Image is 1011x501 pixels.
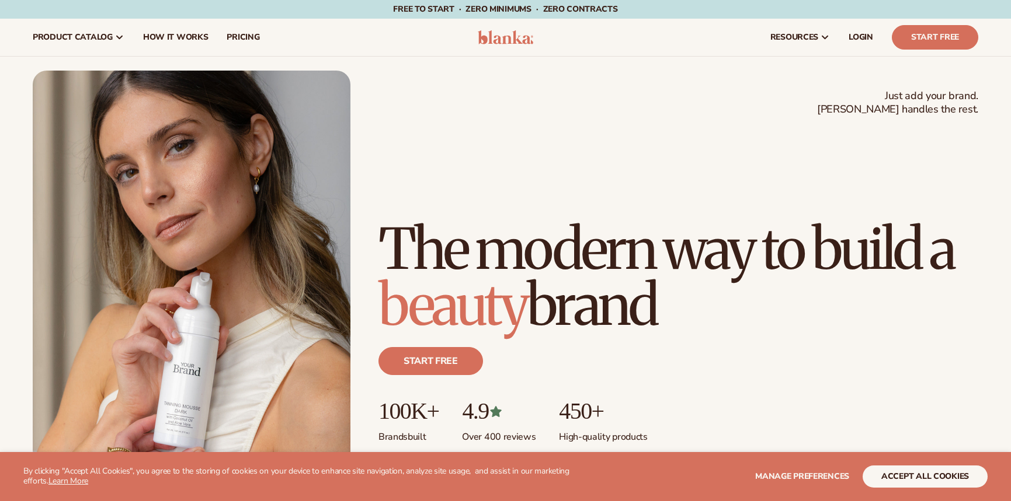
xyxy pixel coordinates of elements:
[770,33,818,42] span: resources
[559,424,647,443] p: High-quality products
[892,25,978,50] a: Start Free
[849,33,873,42] span: LOGIN
[217,19,269,56] a: pricing
[33,33,113,42] span: product catalog
[462,424,536,443] p: Over 400 reviews
[23,467,600,486] p: By clicking "Accept All Cookies", you agree to the storing of cookies on your device to enhance s...
[378,221,978,333] h1: The modern way to build a brand
[378,424,439,443] p: Brands built
[143,33,209,42] span: How It Works
[755,471,849,482] span: Manage preferences
[378,398,439,424] p: 100K+
[378,270,527,340] span: beauty
[863,465,988,488] button: accept all cookies
[817,89,978,117] span: Just add your brand. [PERSON_NAME] handles the rest.
[227,33,259,42] span: pricing
[393,3,617,15] span: Free to start · ZERO minimums · ZERO contracts
[761,19,839,56] a: resources
[134,19,218,56] a: How It Works
[559,398,647,424] p: 450+
[478,30,533,44] img: logo
[378,347,483,375] a: Start free
[23,19,134,56] a: product catalog
[462,398,536,424] p: 4.9
[33,71,350,471] img: Female holding tanning mousse.
[839,19,883,56] a: LOGIN
[755,465,849,488] button: Manage preferences
[48,475,88,486] a: Learn More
